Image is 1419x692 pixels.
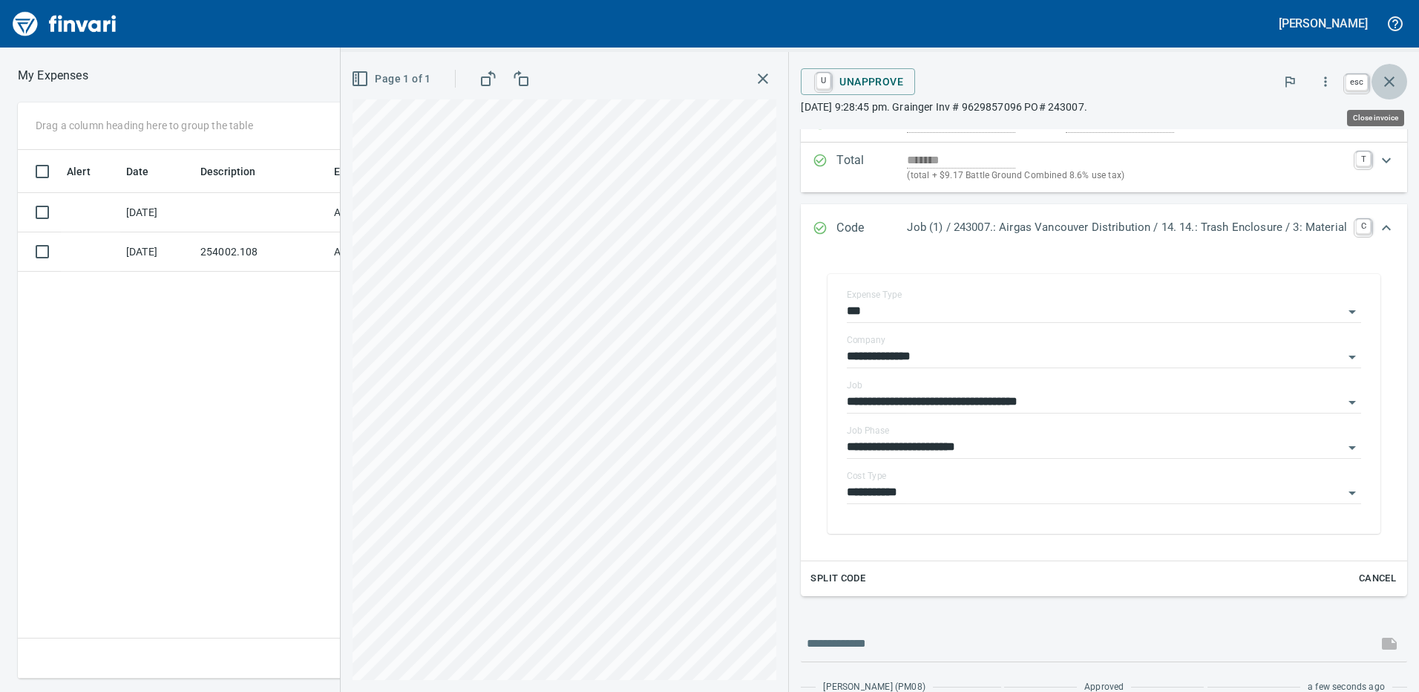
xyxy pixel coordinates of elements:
[801,143,1407,192] div: Expand
[847,336,885,345] label: Company
[1357,570,1397,587] span: Cancel
[810,570,865,587] span: Split Code
[816,73,830,89] a: U
[1372,626,1407,662] span: This records your message into the invoice and notifies anyone mentioned
[807,567,869,590] button: Split Code
[354,70,430,88] span: Page 1 of 1
[1279,16,1368,31] h5: [PERSON_NAME]
[847,471,887,480] label: Cost Type
[1342,483,1363,503] button: Open
[126,163,149,180] span: Date
[1356,219,1371,234] a: C
[67,163,110,180] span: Alert
[200,163,256,180] span: Description
[328,232,439,272] td: AP Invoices
[801,68,915,95] button: UUnapprove
[1275,12,1372,35] button: [PERSON_NAME]
[18,67,88,85] nav: breadcrumb
[1354,567,1401,590] button: Cancel
[1346,74,1368,91] a: esc
[907,219,1347,236] p: Job (1) / 243007.: Airgas Vancouver Distribution / 14. 14.: Trash Enclosure / 3: Material
[348,65,436,93] button: Page 1 of 1
[836,219,907,238] p: Code
[126,163,168,180] span: Date
[328,193,439,232] td: AP Invoices
[1356,151,1371,166] a: T
[1342,301,1363,322] button: Open
[847,426,889,435] label: Job Phase
[334,163,381,180] span: Employee
[1342,392,1363,413] button: Open
[801,99,1407,114] p: [DATE] 9:28:45 pm. Grainger Inv # 9629857096 PO# 243007.
[194,232,328,272] td: 254002.108
[67,163,91,180] span: Alert
[1342,437,1363,458] button: Open
[1342,347,1363,368] button: Open
[907,169,1347,183] p: (total + $9.17 Battle Ground Combined 8.6% use tax)
[18,67,88,85] p: My Expenses
[120,232,194,272] td: [DATE]
[1274,65,1306,98] button: Flag
[120,193,194,232] td: [DATE]
[36,118,253,133] p: Drag a column heading here to group the table
[801,253,1407,596] div: Expand
[836,151,907,183] p: Total
[334,163,401,180] span: Employee
[9,6,120,42] img: Finvari
[847,290,902,299] label: Expense Type
[200,163,275,180] span: Description
[801,204,1407,253] div: Expand
[847,381,862,390] label: Job
[813,69,903,94] span: Unapprove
